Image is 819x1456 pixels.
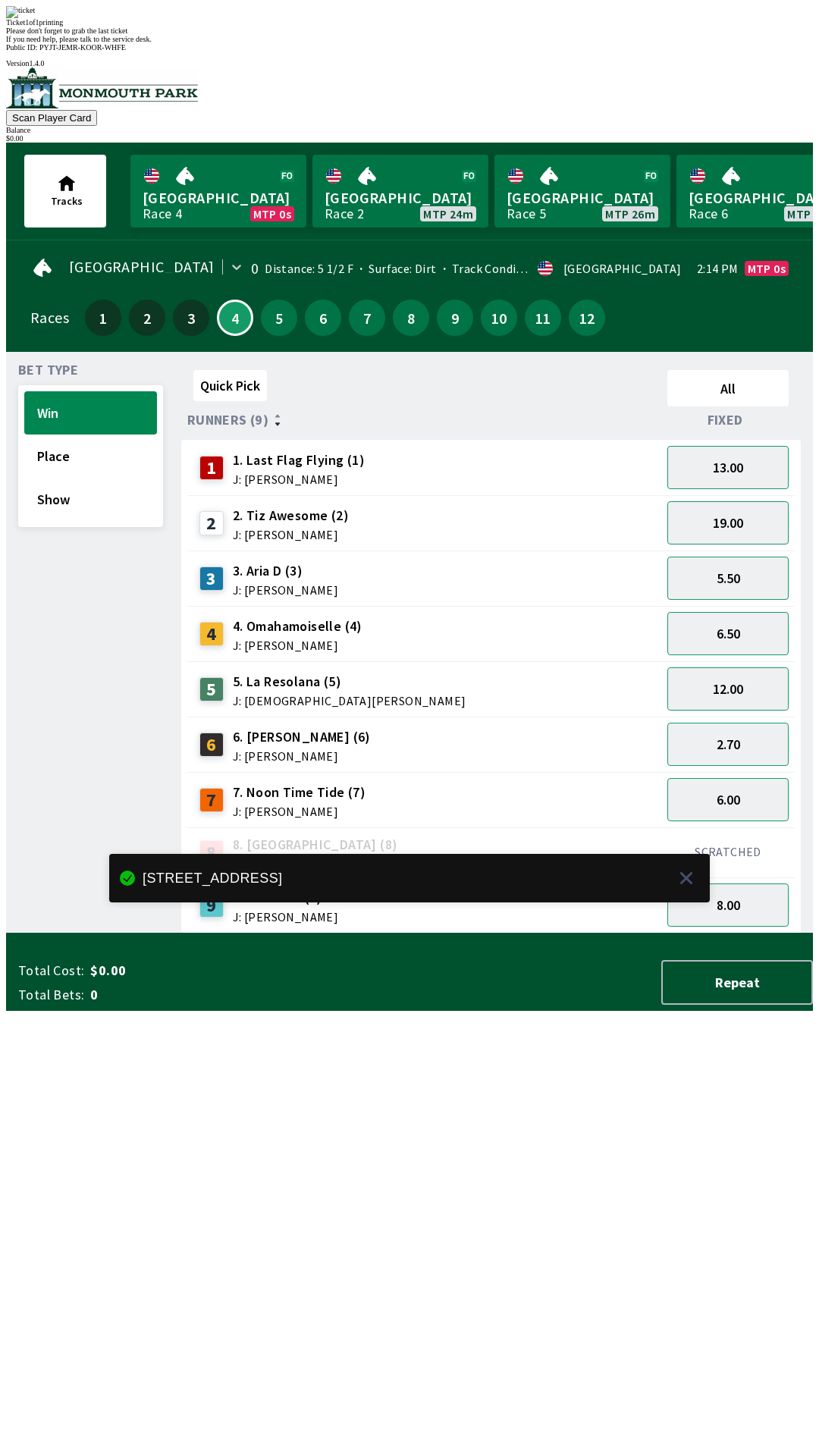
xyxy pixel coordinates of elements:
[37,404,144,422] span: Win
[507,188,658,208] span: [GEOGRAPHIC_DATA]
[233,529,349,541] span: J: [PERSON_NAME]
[24,435,157,478] button: Place
[437,300,473,336] button: 9
[6,43,813,52] div: Public ID:
[717,791,740,808] span: 6.00
[697,262,739,275] span: 2:14 PM
[481,300,517,336] button: 10
[143,188,294,208] span: [GEOGRAPHIC_DATA]
[143,208,182,220] div: Race 4
[265,312,293,323] span: 5
[393,300,429,336] button: 8
[199,840,224,864] div: 8
[233,450,365,470] span: 1. Last Flag Flying (1)
[187,414,268,426] span: Runners (9)
[667,370,789,406] button: All
[312,155,488,227] a: [GEOGRAPHIC_DATA]Race 2MTP 24m
[667,612,789,655] button: 6.50
[133,312,162,323] span: 2
[6,18,813,27] div: Ticket 1 of 1 printing
[193,370,267,401] button: Quick Pick
[90,986,329,1004] span: 0
[233,617,362,636] span: 4. Omahamoiselle (4)
[349,300,385,336] button: 7
[24,391,157,435] button: Win
[667,883,789,927] button: 8.00
[233,727,371,747] span: 6. [PERSON_NAME] (6)
[397,312,425,323] span: 8
[18,364,78,376] span: Bet Type
[325,188,476,208] span: [GEOGRAPHIC_DATA]
[173,300,209,336] button: 3
[353,312,381,323] span: 7
[233,835,398,855] span: 8. [GEOGRAPHIC_DATA] (8)
[233,783,366,802] span: 7. Noon Time Tide (7)
[309,312,337,323] span: 6
[507,208,546,220] div: Race 5
[37,491,144,508] span: Show
[717,570,740,587] span: 5.50
[713,459,743,476] span: 13.00
[233,805,366,817] span: J: [PERSON_NAME]
[6,110,97,126] button: Scan Player Card
[667,667,789,711] button: 12.00
[222,314,248,322] span: 4
[441,312,469,323] span: 9
[69,261,215,273] span: [GEOGRAPHIC_DATA]
[675,974,799,991] span: Repeat
[37,447,144,465] span: Place
[18,986,84,1004] span: Total Bets:
[253,208,291,220] span: MTP 0s
[233,911,338,923] span: J: [PERSON_NAME]
[6,126,813,134] div: Balance
[233,561,338,581] span: 3. Aria D (3)
[233,750,371,762] span: J: [PERSON_NAME]
[233,473,365,485] span: J: [PERSON_NAME]
[713,680,743,698] span: 12.00
[667,501,789,544] button: 19.00
[18,962,84,980] span: Total Cost:
[217,300,253,336] button: 4
[129,300,165,336] button: 2
[689,208,728,220] div: Race 6
[199,788,224,812] div: 7
[143,872,282,884] div: [STREET_ADDRESS]
[573,312,601,323] span: 12
[6,6,35,18] img: ticket
[233,506,349,526] span: 2. Tiz Awesome (2)
[325,208,364,220] div: Race 2
[233,584,338,596] span: J: [PERSON_NAME]
[661,413,795,428] div: Fixed
[494,155,670,227] a: [GEOGRAPHIC_DATA]Race 5MTP 26m
[199,456,224,480] div: 1
[24,478,157,521] button: Show
[423,208,473,220] span: MTP 24m
[717,896,740,914] span: 8.00
[667,778,789,821] button: 6.00
[130,155,306,227] a: [GEOGRAPHIC_DATA]Race 4MTP 0s
[674,380,782,397] span: All
[748,262,786,275] span: MTP 0s
[708,414,743,426] span: Fixed
[6,27,813,35] div: Please don't forget to grab the last ticket
[353,261,437,276] span: Surface: Dirt
[667,557,789,600] button: 5.50
[667,723,789,766] button: 2.70
[261,300,297,336] button: 5
[233,695,466,707] span: J: [DEMOGRAPHIC_DATA][PERSON_NAME]
[177,312,206,323] span: 3
[39,43,126,52] span: PYJT-JEMR-KOOR-WHFE
[717,625,740,642] span: 6.50
[563,262,682,275] div: [GEOGRAPHIC_DATA]
[667,446,789,489] button: 13.00
[667,844,789,859] div: SCRATCHED
[187,413,661,428] div: Runners (9)
[305,300,341,336] button: 6
[6,134,813,143] div: $ 0.00
[525,300,561,336] button: 11
[6,59,813,67] div: Version 1.4.0
[605,208,655,220] span: MTP 26m
[569,300,605,336] button: 12
[199,622,224,646] div: 4
[199,511,224,535] div: 2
